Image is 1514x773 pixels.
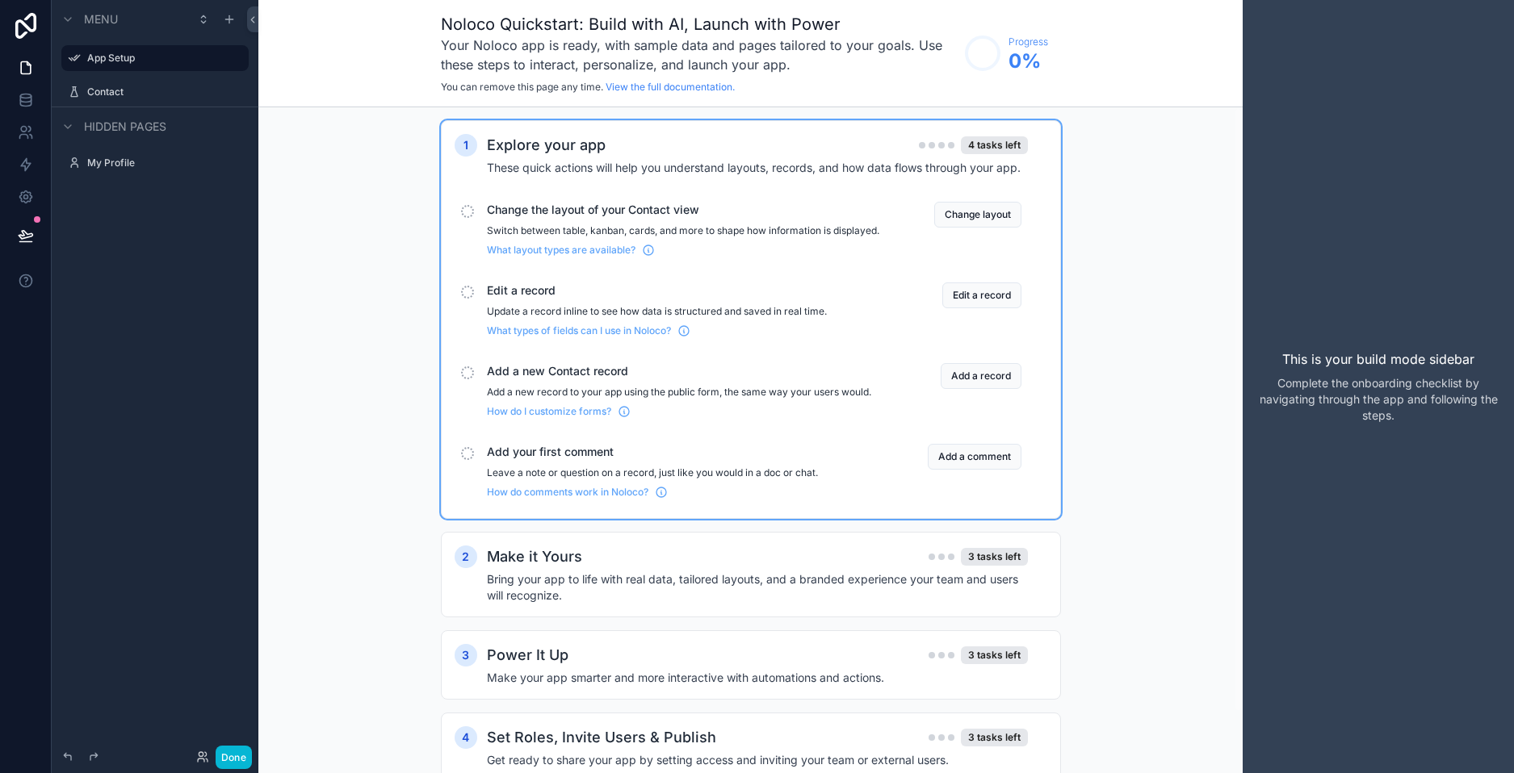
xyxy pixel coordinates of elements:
[1256,375,1501,424] p: Complete the onboarding checklist by navigating through the app and following the steps.
[441,81,603,93] span: You can remove this page any time.
[441,13,957,36] h1: Noloco Quickstart: Build with AI, Launch with Power
[87,52,239,65] label: App Setup
[84,119,166,135] span: Hidden pages
[87,157,245,169] label: My Profile
[441,36,957,74] h3: Your Noloco app is ready, with sample data and pages tailored to your goals. Use these steps to i...
[1009,36,1048,48] span: Progress
[87,86,245,98] label: Contact
[84,11,118,27] span: Menu
[1009,48,1048,74] span: 0 %
[1282,349,1474,369] p: This is your build mode sidebar
[216,746,252,769] button: Done
[606,81,735,93] a: View the full documentation.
